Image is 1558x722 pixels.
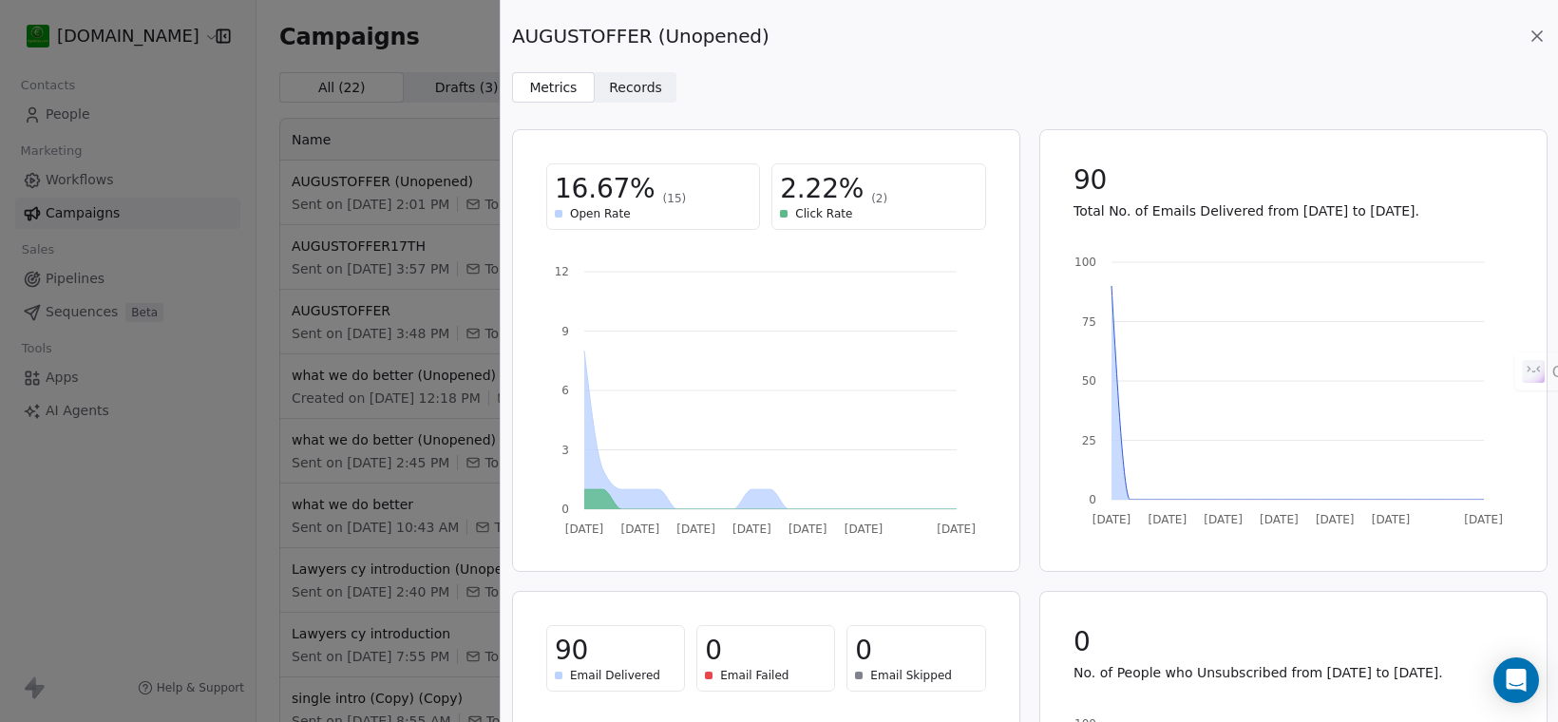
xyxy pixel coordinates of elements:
[1073,663,1513,682] p: No. of People who Unsubscribed from [DATE] to [DATE].
[555,172,655,206] span: 16.67%
[705,634,722,668] span: 0
[1464,513,1503,526] tspan: [DATE]
[561,325,569,338] tspan: 9
[795,206,852,221] span: Click Rate
[1073,163,1107,198] span: 90
[1074,256,1096,269] tspan: 100
[788,522,827,536] tspan: [DATE]
[512,23,769,49] span: AUGUSTOFFER (Unopened)
[937,522,976,536] tspan: [DATE]
[621,522,660,536] tspan: [DATE]
[1081,315,1095,329] tspan: 75
[1493,657,1539,703] div: Open Intercom Messenger
[1073,201,1513,220] p: Total No. of Emails Delivered from [DATE] to [DATE].
[676,522,715,536] tspan: [DATE]
[1073,625,1091,659] span: 0
[609,78,662,98] span: Records
[570,668,660,683] span: Email Delivered
[845,522,883,536] tspan: [DATE]
[565,522,604,536] tspan: [DATE]
[732,522,771,536] tspan: [DATE]
[1089,493,1096,506] tspan: 0
[570,206,631,221] span: Open Rate
[780,172,864,206] span: 2.22%
[855,634,872,668] span: 0
[871,191,887,206] span: (2)
[561,384,569,397] tspan: 6
[1371,513,1410,526] tspan: [DATE]
[555,634,588,668] span: 90
[663,191,687,206] span: (15)
[1081,374,1095,388] tspan: 50
[1315,513,1354,526] tspan: [DATE]
[1081,434,1095,447] tspan: 25
[870,668,952,683] span: Email Skipped
[561,503,569,516] tspan: 0
[1092,513,1130,526] tspan: [DATE]
[1148,513,1187,526] tspan: [DATE]
[555,265,569,278] tspan: 12
[1260,513,1299,526] tspan: [DATE]
[561,444,569,457] tspan: 3
[1204,513,1243,526] tspan: [DATE]
[720,668,788,683] span: Email Failed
